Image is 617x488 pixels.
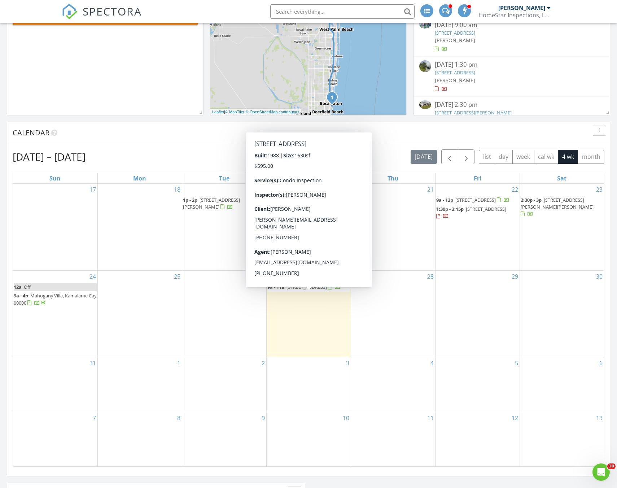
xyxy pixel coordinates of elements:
[257,184,266,195] a: Go to August 19, 2025
[436,197,453,203] span: 9a - 12p
[341,271,351,282] a: Go to August 27, 2025
[83,4,142,19] span: SPECTORA
[13,357,97,412] td: Go to August 31, 2025
[331,95,333,100] i: 1
[172,271,182,282] a: Go to August 25, 2025
[97,271,182,357] td: Go to August 25, 2025
[351,184,435,271] td: Go to August 21, 2025
[183,197,197,203] span: 1p - 2p
[267,283,350,292] a: 9a - 11a [STREET_ADDRESS]
[595,271,604,282] a: Go to August 30, 2025
[512,150,534,164] button: week
[521,197,594,217] a: 2:30p - 3p [STREET_ADDRESS][PERSON_NAME][PERSON_NAME]
[436,206,506,219] a: 1:30p - 3:15p [STREET_ADDRESS]
[210,109,301,115] div: |
[436,206,464,212] span: 1:30p - 3:15p
[183,196,266,212] a: 1p - 2p [STREET_ADDRESS][PERSON_NAME]
[419,100,431,109] img: 9280539%2Fcover_photos%2FtR76tgmezjjr1btG2Bzx%2Fsmall.jpg
[510,412,520,424] a: Go to September 12, 2025
[479,150,495,164] button: list
[182,184,266,271] td: Go to August 19, 2025
[260,412,266,424] a: Go to September 9, 2025
[435,30,475,36] a: [STREET_ADDRESS]
[176,357,182,369] a: Go to September 1, 2025
[419,60,431,72] img: streetview
[455,197,496,203] span: [STREET_ADDRESS]
[595,184,604,195] a: Go to August 23, 2025
[341,412,351,424] a: Go to September 10, 2025
[558,150,578,164] button: 4 wk
[14,284,22,290] span: 12a
[411,150,437,164] button: [DATE]
[286,284,327,290] span: [STREET_ADDRESS]
[435,109,512,116] a: [STREET_ADDRESS][PERSON_NAME]
[91,412,97,424] a: Go to September 7, 2025
[266,357,351,412] td: Go to September 3, 2025
[183,197,240,210] span: [STREET_ADDRESS][PERSON_NAME]
[435,37,475,44] span: [PERSON_NAME]
[495,150,513,164] button: day
[97,184,182,271] td: Go to August 18, 2025
[62,10,142,25] a: SPECTORA
[97,412,182,466] td: Go to September 8, 2025
[267,284,284,290] span: 9a - 11a
[218,173,231,183] a: Tuesday
[301,173,316,183] a: Wednesday
[266,412,351,466] td: Go to September 10, 2025
[132,173,148,183] a: Monday
[521,196,604,219] a: 2:30p - 3p [STREET_ADDRESS][PERSON_NAME][PERSON_NAME]
[466,206,506,212] span: [STREET_ADDRESS]
[598,357,604,369] a: Go to September 6, 2025
[435,100,589,109] div: [DATE] 2:30 pm
[257,271,266,282] a: Go to August 26, 2025
[520,271,604,357] td: Go to August 30, 2025
[266,271,351,357] td: Go to August 27, 2025
[521,197,542,203] span: 2:30p - 3p
[88,184,97,195] a: Go to August 17, 2025
[595,412,604,424] a: Go to September 13, 2025
[513,357,520,369] a: Go to September 5, 2025
[435,412,520,466] td: Go to September 12, 2025
[419,60,604,92] a: [DATE] 1:30 pm [STREET_ADDRESS] [PERSON_NAME]
[88,357,97,369] a: Go to August 31, 2025
[435,21,589,30] div: [DATE] 9:00 am
[270,4,415,19] input: Search everything...
[419,21,431,29] img: 9327610%2Fcover_photos%2FfPpvAcTCQfold63Wn8cQ%2Fsmall.jpeg
[436,205,519,221] a: 1:30p - 3:15p [STREET_ADDRESS]
[341,184,351,195] a: Go to August 20, 2025
[48,173,62,183] a: Sunday
[62,4,78,19] img: The Best Home Inspection Software - Spectora
[435,271,520,357] td: Go to August 29, 2025
[429,357,435,369] a: Go to September 4, 2025
[267,284,341,290] a: 9a - 11a [STREET_ADDRESS]
[520,412,604,466] td: Go to September 13, 2025
[435,184,520,271] td: Go to August 22, 2025
[332,97,336,101] div: 100 SE 5th Ave PH2, Boca Raton, FL 33432
[520,184,604,271] td: Go to August 23, 2025
[13,128,49,138] span: Calendar
[498,4,545,12] div: [PERSON_NAME]
[436,197,509,203] a: 9a - 12p [STREET_ADDRESS]
[435,69,475,76] a: [STREET_ADDRESS]
[13,271,97,357] td: Go to August 24, 2025
[592,463,610,481] iframe: Intercom live chat
[260,357,266,369] a: Go to September 2, 2025
[534,150,559,164] button: cal wk
[478,12,551,19] div: HomeStar Inspections, LLC
[14,292,96,306] a: 9a - 4p Mahogany Villa, Kamalame Cay 00000
[14,292,28,299] span: 9a - 4p
[556,173,568,183] a: Saturday
[441,149,458,164] button: Previous
[419,100,604,132] a: [DATE] 2:30 pm [STREET_ADDRESS][PERSON_NAME] [PERSON_NAME]
[435,357,520,412] td: Go to September 5, 2025
[14,292,96,306] span: Mahogany Villa, Kamalame Cay 00000
[182,357,266,412] td: Go to September 2, 2025
[436,196,519,205] a: 9a - 12p [STREET_ADDRESS]
[510,271,520,282] a: Go to August 29, 2025
[266,184,351,271] td: Go to August 20, 2025
[426,184,435,195] a: Go to August 21, 2025
[510,184,520,195] a: Go to August 22, 2025
[521,197,594,210] span: [STREET_ADDRESS][PERSON_NAME][PERSON_NAME]
[13,149,86,164] h2: [DATE] – [DATE]
[351,412,435,466] td: Go to September 11, 2025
